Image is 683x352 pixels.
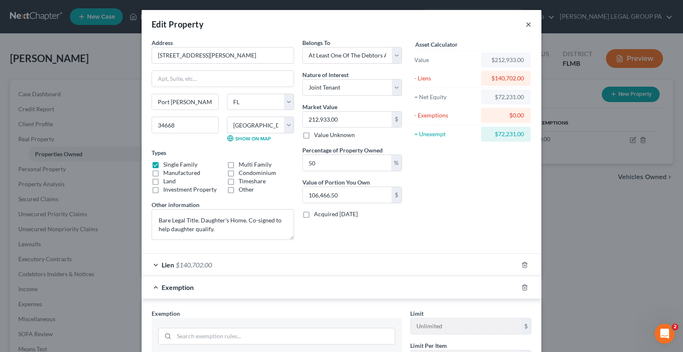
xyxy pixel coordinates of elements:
label: Land [163,177,176,185]
label: Investment Property [163,185,217,194]
label: Manufactured [163,169,200,177]
div: % [391,155,401,171]
label: Percentage of Property Owned [302,146,383,155]
input: 0.00 [303,112,391,127]
div: $140,702.00 [488,74,524,82]
div: $212,933.00 [488,56,524,64]
span: 2 [672,324,678,330]
label: Value of Portion You Own [302,178,370,187]
span: Limit [410,310,424,317]
div: Value [414,56,477,64]
label: Multi Family [239,160,272,169]
div: $ [391,187,401,203]
label: Acquired [DATE] [314,210,358,218]
label: Timeshare [239,177,266,185]
input: 0.00 [303,155,391,171]
div: Edit Property [152,18,204,30]
div: = Net Equity [414,93,477,101]
label: Nature of Interest [302,70,349,79]
label: Other information [152,200,199,209]
span: Lien [162,261,174,269]
div: $0.00 [488,111,524,120]
div: $72,231.00 [488,93,524,101]
button: × [526,19,531,29]
input: Apt, Suite, etc... [152,71,294,87]
span: Exemption [162,283,194,291]
div: $ [521,318,531,334]
input: Enter zip... [152,117,219,133]
div: - Liens [414,74,477,82]
span: Address [152,39,173,46]
div: $ [391,112,401,127]
iframe: Intercom live chat [655,324,675,344]
label: Asset Calculator [415,40,458,49]
label: Market Value [302,102,337,111]
input: 0.00 [303,187,391,203]
input: Enter address... [152,47,294,63]
label: Single Family [163,160,197,169]
label: Other [239,185,254,194]
div: $72,231.00 [488,130,524,138]
span: Exemption [152,310,180,317]
div: = Unexempt [414,130,477,138]
div: - Exemptions [414,111,477,120]
span: Belongs To [302,39,330,46]
input: Enter city... [152,94,218,110]
label: Condominium [239,169,276,177]
input: -- [411,318,521,334]
label: Limit Per Item [410,341,447,350]
a: Show on Map [227,135,271,142]
label: Types [152,148,166,157]
span: $140,702.00 [176,261,212,269]
label: Value Unknown [314,131,355,139]
input: Search exemption rules... [174,328,395,344]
